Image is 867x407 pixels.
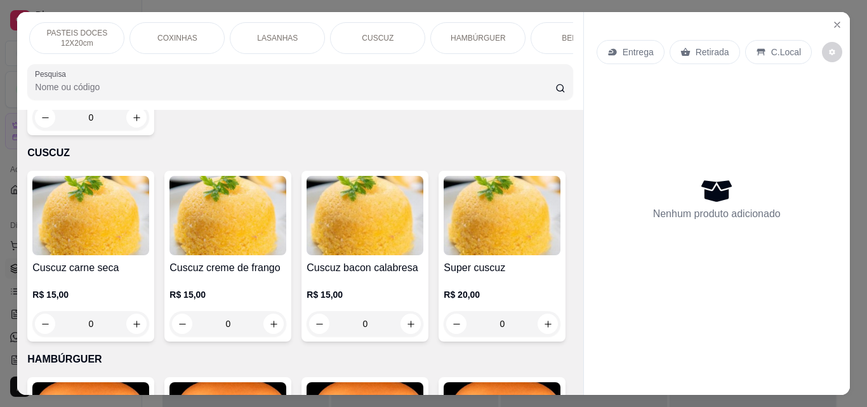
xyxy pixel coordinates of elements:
h4: Cuscuz bacon calabresa [307,260,423,276]
label: Pesquisa [35,69,70,79]
img: product-image [169,176,286,255]
p: CUSCUZ [362,33,394,43]
h4: Super cuscuz [444,260,560,276]
h4: Cuscuz carne seca [32,260,149,276]
p: R$ 15,00 [307,288,423,301]
p: COXINHAS [157,33,197,43]
p: PASTEIS DOCES 12X20cm [40,28,114,48]
button: increase-product-quantity [126,107,147,128]
p: HAMBÚRGUER [27,352,572,367]
button: decrease-product-quantity [822,42,842,62]
button: Close [827,15,847,35]
button: increase-product-quantity [538,314,558,334]
h4: Cuscuz creme de frango [169,260,286,276]
p: C.Local [771,46,801,58]
button: decrease-product-quantity [446,314,467,334]
p: LASANHAS [257,33,298,43]
p: HAMBÚRGUER [451,33,506,43]
p: R$ 20,00 [444,288,560,301]
img: product-image [307,176,423,255]
p: Nenhum produto adicionado [653,206,781,222]
p: R$ 15,00 [169,288,286,301]
img: product-image [32,176,149,255]
p: Entrega [623,46,654,58]
p: R$ 15,00 [32,288,149,301]
button: decrease-product-quantity [35,107,55,128]
p: BEBIDAS [562,33,595,43]
p: CUSCUZ [27,145,572,161]
p: Retirada [696,46,729,58]
img: product-image [444,176,560,255]
input: Pesquisa [35,81,555,93]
